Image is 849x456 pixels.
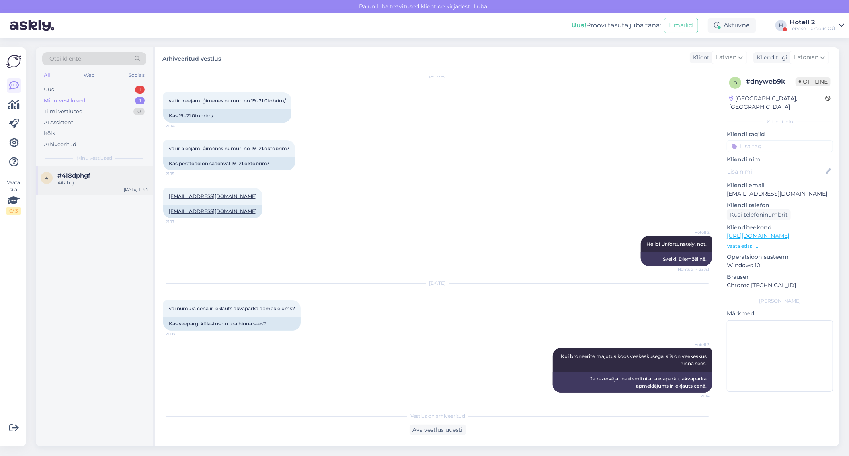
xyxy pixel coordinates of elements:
span: 21:07 [166,331,195,337]
span: 21:17 [166,219,195,225]
p: Operatsioonisüsteem [727,253,833,261]
a: [URL][DOMAIN_NAME] [727,232,789,239]
label: Arhiveeritud vestlus [162,52,221,63]
span: 21:14 [166,123,195,129]
p: Kliendi nimi [727,155,833,164]
p: Klienditeekond [727,223,833,232]
div: [GEOGRAPHIC_DATA], [GEOGRAPHIC_DATA] [729,94,825,111]
div: 0 [133,108,145,115]
p: Windows 10 [727,261,833,270]
div: Minu vestlused [44,97,85,105]
span: Hotell 2 [680,342,710,348]
span: Estonian [794,53,818,62]
div: Web [82,70,96,80]
span: Offline [796,77,831,86]
span: Nähtud ✓ 23:43 [678,266,710,272]
span: #418dphgf [57,172,90,179]
span: Kui broneerite majutus koos veekeskusega, siis on veekeskus hinna sees. [561,353,708,366]
span: vai ir pieejami ģimenes numuri no 19.-21.oktobrim? [169,145,289,151]
p: Brauser [727,273,833,281]
div: Kliendi info [727,118,833,125]
div: AI Assistent [44,119,73,127]
div: 0 / 3 [6,207,21,215]
span: 21:14 [680,393,710,399]
span: vai numura cenā ir iekļauts akvaparka apmeklējums? [169,305,295,311]
div: # dnyweb9k [746,77,796,86]
div: Ava vestlus uuesti [410,425,466,435]
a: [EMAIL_ADDRESS][DOMAIN_NAME] [169,193,257,199]
div: [PERSON_NAME] [727,297,833,305]
span: Otsi kliente [49,55,81,63]
a: [EMAIL_ADDRESS][DOMAIN_NAME] [169,208,257,214]
span: d [733,80,737,86]
div: H [775,20,787,31]
div: Aktiivne [708,18,756,33]
p: Märkmed [727,309,833,318]
div: Socials [127,70,146,80]
div: Tervise Paradiis OÜ [790,25,835,32]
span: Hello! Unfortunately, not. [646,241,707,247]
p: Kliendi telefon [727,201,833,209]
span: Vestlus on arhiveeritud [410,413,465,420]
div: Vaata siia [6,179,21,215]
b: Uus! [571,22,586,29]
div: Kas peretoad on saadaval 19.-21.oktobrim? [163,157,295,170]
div: Hotell 2 [790,19,835,25]
span: 4 [45,175,48,181]
p: Kliendi email [727,181,833,190]
div: Tiimi vestlused [44,108,83,115]
input: Lisa nimi [727,167,824,176]
button: Emailid [664,18,698,33]
p: Kliendi tag'id [727,130,833,139]
span: Minu vestlused [76,155,112,162]
div: Sveiki! Diemžēl nē. [641,252,712,266]
input: Lisa tag [727,140,833,152]
div: Kõik [44,129,55,137]
div: Kas 19.-21.0tobrim/ [163,109,291,123]
a: Hotell 2Tervise Paradiis OÜ [790,19,844,32]
div: [DATE] [163,280,712,287]
div: Kas veepargi külastus on toa hinna sees? [163,317,301,331]
div: 1 [135,97,145,105]
p: Vaata edasi ... [727,243,833,250]
span: Latvian [716,53,736,62]
div: Uus [44,86,54,94]
span: Hotell 2 [680,229,710,235]
div: Klient [690,53,709,62]
span: 21:15 [166,171,195,177]
span: vai ir pieejami ģimenes numuri no 19.-21.0tobrim/ [169,98,286,104]
div: Aitäh :) [57,179,148,186]
div: Klienditugi [753,53,787,62]
div: All [42,70,51,80]
p: Chrome [TECHNICAL_ID] [727,281,833,290]
p: [EMAIL_ADDRESS][DOMAIN_NAME] [727,190,833,198]
span: Luba [472,3,490,10]
div: Ja rezervējat naktsmītni ar akvaparku, akvaparka apmeklējums ir iekļauts cenā. [553,372,712,393]
div: Proovi tasuta juba täna: [571,21,661,30]
div: 1 [135,86,145,94]
div: [DATE] 11:44 [124,186,148,192]
div: Küsi telefoninumbrit [727,209,791,220]
div: Arhiveeritud [44,141,76,149]
img: Askly Logo [6,54,21,69]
